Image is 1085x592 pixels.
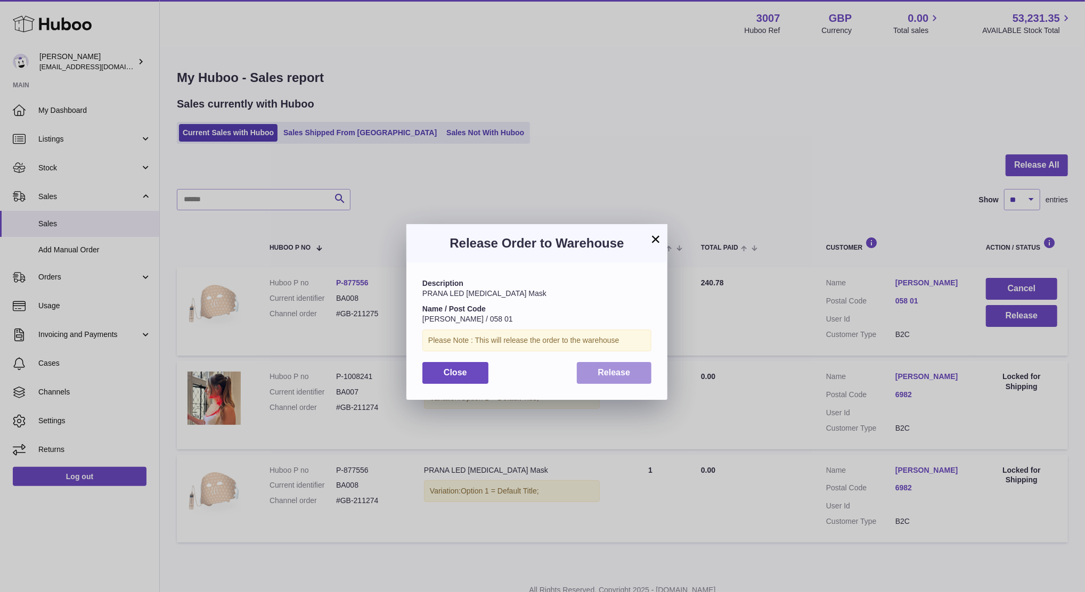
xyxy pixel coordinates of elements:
button: Release [577,362,652,384]
span: Release [598,368,631,377]
strong: Description [422,279,463,287]
h3: Release Order to Warehouse [422,235,651,252]
span: PRANA LED [MEDICAL_DATA] Mask [422,289,546,298]
div: Please Note : This will release the order to the warehouse [422,330,651,351]
button: × [649,233,662,245]
span: Close [444,368,467,377]
button: Close [422,362,488,384]
strong: Name / Post Code [422,305,486,313]
span: [PERSON_NAME] / 058 01 [422,315,513,323]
